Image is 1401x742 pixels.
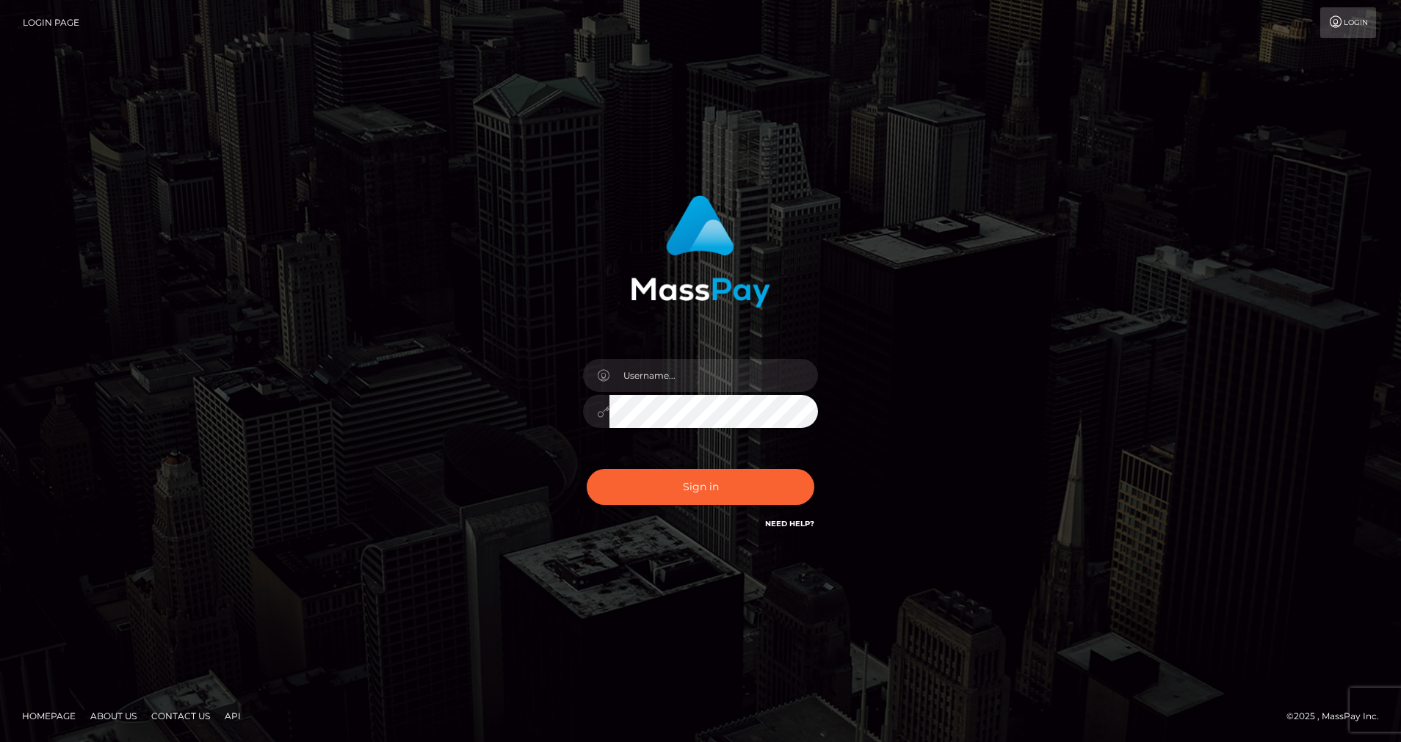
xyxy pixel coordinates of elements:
[219,705,247,727] a: API
[23,7,79,38] a: Login Page
[587,469,814,505] button: Sign in
[765,519,814,528] a: Need Help?
[609,359,818,392] input: Username...
[631,195,770,308] img: MassPay Login
[84,705,142,727] a: About Us
[145,705,216,727] a: Contact Us
[16,705,82,727] a: Homepage
[1286,708,1390,724] div: © 2025 , MassPay Inc.
[1320,7,1376,38] a: Login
